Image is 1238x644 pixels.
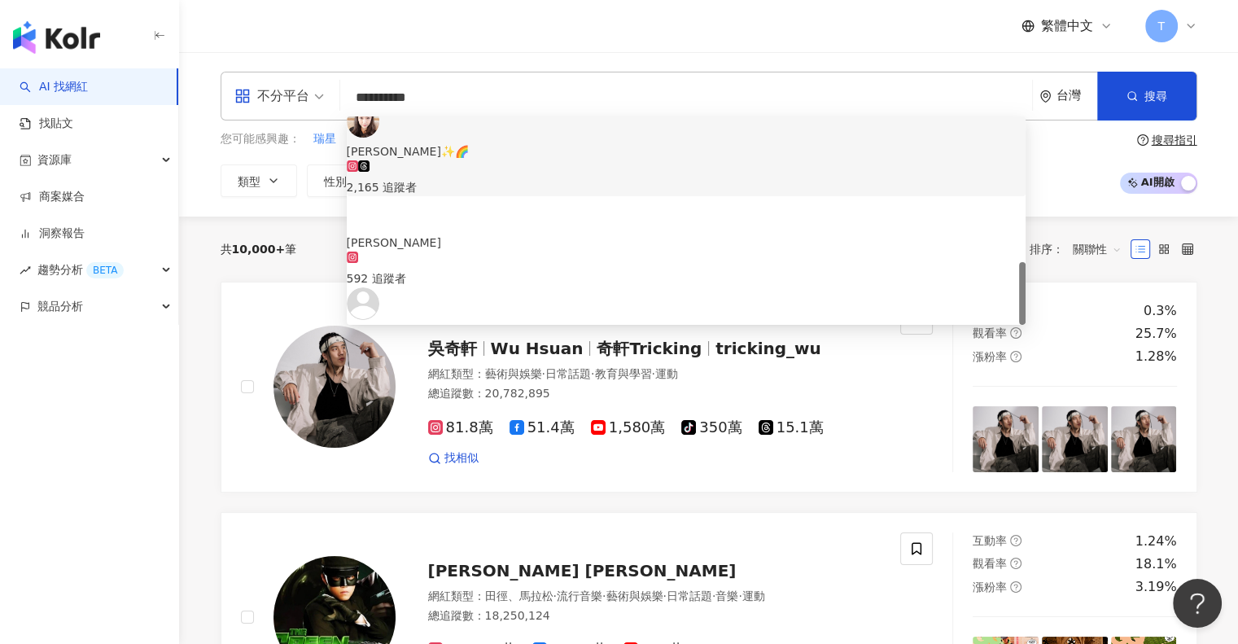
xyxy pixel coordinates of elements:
span: 關聯性 [1073,236,1122,262]
div: 網紅類型 ： [428,589,881,605]
div: 1.28% [1135,348,1177,366]
span: appstore [234,88,251,104]
a: searchAI 找網紅 [20,79,88,95]
span: question-circle [1010,351,1021,362]
span: 350萬 [681,419,741,436]
span: tricking_wu [715,339,821,358]
div: 總追蹤數 ： 18,250,124 [428,608,881,624]
span: 日常話題 [545,367,591,380]
span: 繁體中文 [1041,17,1093,35]
span: · [712,589,715,602]
span: 運動 [742,589,765,602]
span: 10,000+ [232,243,286,256]
span: 運動 [655,367,678,380]
div: 網紅類型 ： [428,366,881,383]
span: · [542,367,545,380]
span: question-circle [1010,581,1021,593]
span: 日常話題 [667,589,712,602]
span: 搜尋 [1144,90,1167,103]
button: 瑞星 [313,130,337,148]
span: 您可能感興趣： [221,131,300,147]
span: question-circle [1137,134,1148,146]
img: KOL Avatar [347,287,379,320]
span: [PERSON_NAME] [PERSON_NAME] [428,561,737,580]
span: 藝術與娛樂 [606,589,663,602]
img: KOL Avatar [347,196,379,229]
div: [PERSON_NAME]✨🌈 [347,142,1026,160]
span: 奇軒Tricking [597,339,702,358]
button: 類型 [221,164,297,197]
div: 0.3% [1144,302,1177,320]
span: · [602,589,606,602]
a: KOL Avatar吳奇軒Wu Hsuan奇軒Trickingtricking_wu網紅類型：藝術與娛樂·日常話題·教育與學習·運動總追蹤數：20,782,89581.8萬51.4萬1,580萬... [221,282,1197,493]
span: 類型 [238,175,260,188]
div: 總追蹤數 ： 20,782,895 [428,386,881,402]
div: 2,165 追蹤者 [347,178,1026,196]
button: 搜尋 [1097,72,1196,120]
span: 趨勢分析 [37,252,124,288]
div: 3.19% [1135,578,1177,596]
span: rise [20,265,31,276]
span: 藝術與娛樂 [485,367,542,380]
span: · [663,589,666,602]
span: Wu Hsuan [491,339,584,358]
span: 流行音樂 [557,589,602,602]
span: 觀看率 [973,326,1007,340]
img: logo [13,21,100,54]
a: 找貼文 [20,116,73,132]
span: question-circle [1010,558,1021,569]
span: 找相似 [444,450,479,467]
span: · [651,367,654,380]
span: 吳奇軒 [428,339,477,358]
span: 漲粉率 [973,580,1007,594]
span: 資源庫 [37,142,72,178]
img: post-image [1042,406,1108,472]
div: BETA [86,262,124,278]
span: 1,580萬 [591,419,666,436]
span: 教育與學習 [594,367,651,380]
div: 18.1% [1135,555,1177,573]
div: 台灣 [1056,89,1097,103]
span: 81.8萬 [428,419,493,436]
span: 競品分析 [37,288,83,325]
span: 15.1萬 [759,419,824,436]
span: environment [1039,90,1052,103]
a: 找相似 [428,450,479,467]
span: 音樂 [715,589,738,602]
span: 觀看率 [973,557,1007,570]
span: 瑞星 [313,131,336,147]
div: 排序： [1030,236,1131,262]
span: question-circle [1010,327,1021,339]
iframe: Help Scout Beacon - Open [1173,579,1222,628]
span: question-circle [1010,535,1021,546]
img: KOL Avatar [273,326,396,448]
div: 共 筆 [221,243,297,256]
span: 51.4萬 [510,419,575,436]
a: 商案媒合 [20,189,85,205]
span: 互動率 [973,534,1007,547]
span: · [738,589,741,602]
img: post-image [973,406,1039,472]
div: 1.24% [1135,532,1177,550]
span: 性別 [324,175,347,188]
div: 搜尋指引 [1152,134,1197,147]
img: post-image [1111,406,1177,472]
img: KOL Avatar [347,105,379,138]
span: · [553,589,557,602]
span: T [1157,17,1165,35]
button: 性別 [307,164,383,197]
div: 25.7% [1135,325,1177,343]
div: [PERSON_NAME] [347,234,1026,252]
span: 漲粉率 [973,350,1007,363]
span: 田徑、馬拉松 [485,589,553,602]
div: 592 追蹤者 [347,269,1026,287]
div: 不分平台 [234,83,309,109]
span: · [591,367,594,380]
a: 洞察報告 [20,226,85,242]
